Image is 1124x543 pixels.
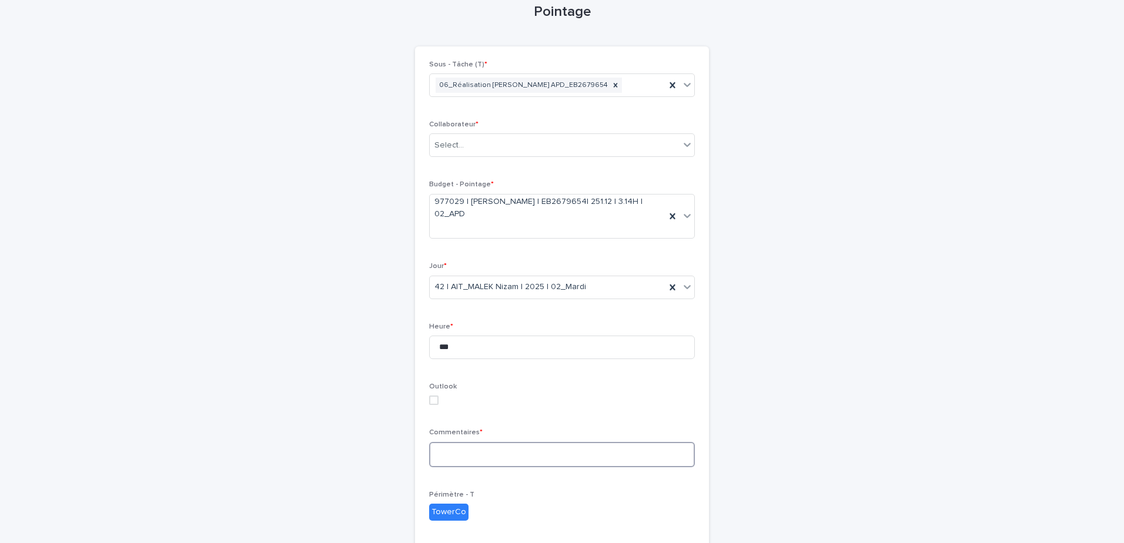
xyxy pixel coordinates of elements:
div: TowerCo [429,504,469,521]
span: Périmètre - T [429,491,474,498]
div: Select... [434,139,464,152]
span: 977029 | [PERSON_NAME] | EB2679654| 251.12 | 3.14H | 02_APD [434,196,661,220]
span: Commentaires [429,429,483,436]
span: Budget - Pointage [429,181,494,188]
span: Heure [429,323,453,330]
h1: Pointage [415,4,709,21]
span: 42 | AIT_MALEK Nizam | 2025 | 02_Mardi [434,281,586,293]
span: Sous - Tâche (T) [429,61,487,68]
span: Collaborateur [429,121,479,128]
span: Outlook [429,383,457,390]
span: Jour [429,263,447,270]
div: 06_Réalisation [PERSON_NAME] APD_EB2679654 [436,78,609,93]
